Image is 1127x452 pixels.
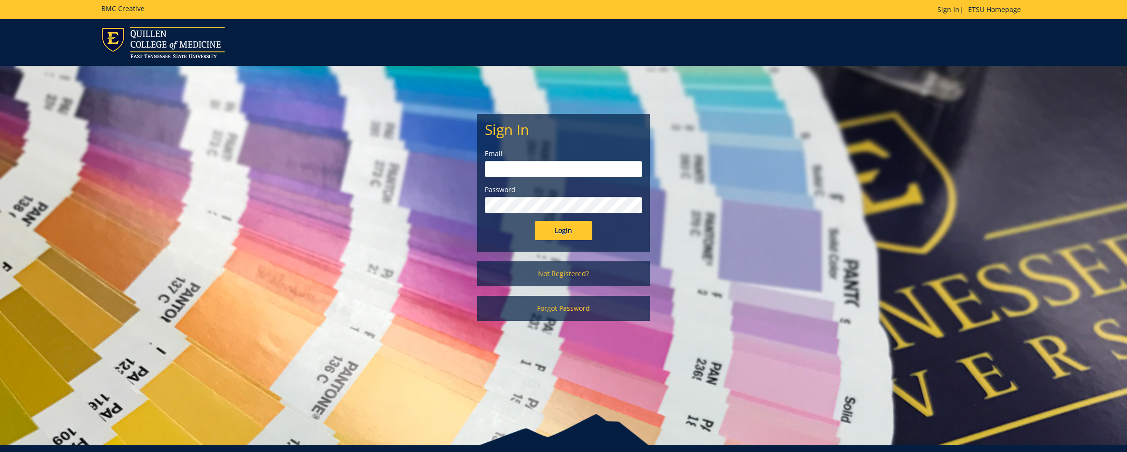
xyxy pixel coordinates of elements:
input: Login [535,221,592,240]
img: ETSU logo [101,27,225,58]
a: ETSU Homepage [963,5,1026,14]
p: | [937,5,1026,14]
h2: Sign In [485,122,642,137]
label: Password [485,185,642,195]
a: Not Registered? [477,261,650,286]
a: Sign In [937,5,959,14]
label: Email [485,149,642,159]
a: Forgot Password [477,296,650,321]
h5: BMC Creative [101,5,144,12]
